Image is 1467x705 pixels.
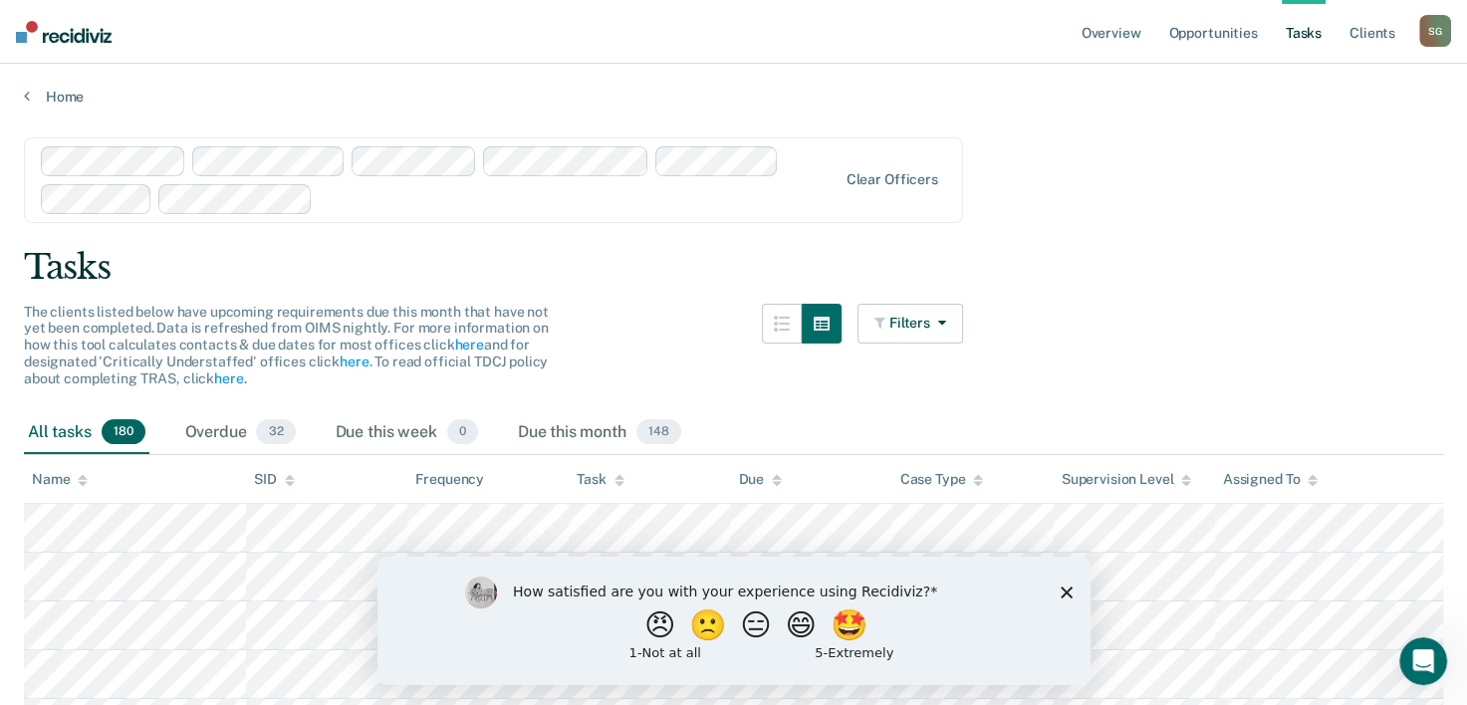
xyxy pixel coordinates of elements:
[1419,15,1451,47] button: SG
[214,370,243,386] a: here
[254,471,295,488] div: SID
[340,353,368,369] a: here
[16,21,112,43] img: Recidiviz
[1223,471,1318,488] div: Assigned To
[377,557,1091,685] iframe: Survey by Kim from Recidiviz
[577,471,623,488] div: Task
[514,411,685,455] div: Due this month148
[256,419,295,445] span: 32
[847,171,938,188] div: Clear officers
[332,411,482,455] div: Due this week0
[1399,637,1447,685] iframe: Intercom live chat
[1062,471,1192,488] div: Supervision Level
[32,471,88,488] div: Name
[24,247,1443,288] div: Tasks
[857,304,963,344] button: Filters
[447,419,478,445] span: 0
[1419,15,1451,47] div: S G
[636,419,681,445] span: 148
[415,471,484,488] div: Frequency
[102,419,145,445] span: 180
[24,411,149,455] div: All tasks180
[900,471,984,488] div: Case Type
[24,304,549,386] span: The clients listed below have upcoming requirements due this month that have not yet been complet...
[738,471,782,488] div: Due
[454,337,483,352] a: here
[24,88,1443,106] a: Home
[181,411,300,455] div: Overdue32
